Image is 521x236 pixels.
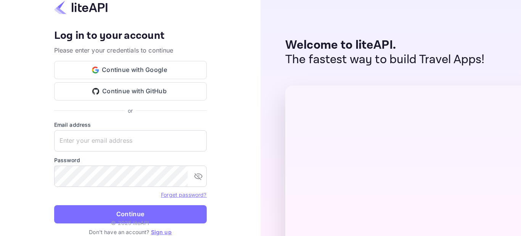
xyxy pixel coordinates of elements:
button: Continue with GitHub [54,82,207,100]
label: Email address [54,121,207,129]
a: Sign up [151,229,172,235]
p: Please enter your credentials to continue [54,46,207,55]
h4: Log in to your account [54,29,207,43]
p: Welcome to liteAPI. [285,38,485,53]
a: Forget password? [161,191,206,198]
p: Don't have an account? [54,228,207,236]
p: The fastest way to build Travel Apps! [285,53,485,67]
label: Password [54,156,207,164]
p: or [128,107,133,115]
p: © 2025 liteAPI [111,219,149,227]
a: Forget password? [161,191,206,198]
input: Enter your email address [54,130,207,151]
button: toggle password visibility [191,169,206,184]
button: Continue [54,205,207,223]
button: Continue with Google [54,61,207,79]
